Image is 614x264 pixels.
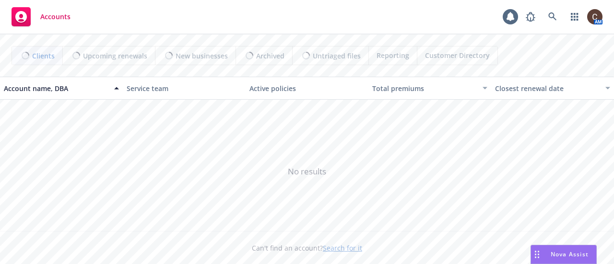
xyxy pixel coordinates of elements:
div: Account name, DBA [4,83,108,93]
a: Search for it [323,243,362,253]
a: Report a Bug [521,7,540,26]
div: Closest renewal date [495,83,600,93]
span: Can't find an account? [252,243,362,253]
span: Untriaged files [313,51,361,61]
span: Customer Directory [425,50,490,60]
a: Search [543,7,562,26]
span: Reporting [377,50,409,60]
span: Nova Assist [551,250,589,258]
span: Clients [32,51,55,61]
a: Switch app [565,7,584,26]
div: Total premiums [372,83,477,93]
button: Closest renewal date [491,77,614,100]
div: Drag to move [531,245,543,264]
button: Nova Assist [531,245,597,264]
div: Active policies [249,83,365,93]
button: Active policies [246,77,368,100]
div: Service team [127,83,242,93]
span: New businesses [176,51,228,61]
button: Service team [123,77,246,100]
button: Total premiums [368,77,491,100]
span: Archived [256,51,284,61]
span: Upcoming renewals [83,51,147,61]
span: Accounts [40,13,71,21]
img: photo [587,9,602,24]
a: Accounts [8,3,74,30]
